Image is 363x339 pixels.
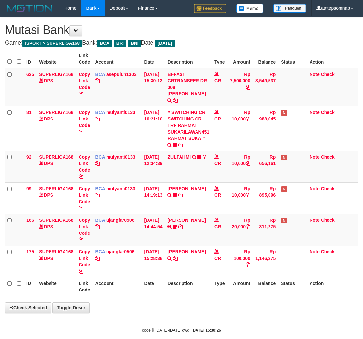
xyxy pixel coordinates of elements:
span: 166 [26,218,34,223]
th: Balance [253,277,278,296]
a: Check [321,110,335,115]
a: SUPERLIGA168 [39,154,73,160]
a: SUPERLIGA168 [39,249,73,254]
td: [DATE] 14:19:13 [141,182,165,214]
a: Copy Link Code [79,72,90,96]
span: Has Note [281,110,287,116]
span: 99 [26,186,32,191]
td: Rp 8,549,537 [253,68,278,106]
td: DPS [36,106,76,151]
th: Link Code [76,277,93,296]
td: [DATE] 15:28:38 [141,246,165,277]
a: [PERSON_NAME] [167,249,206,254]
span: CR [214,161,221,166]
a: Copy Link Code [79,154,90,179]
th: Action [307,49,358,68]
a: Toggle Descr [52,302,90,313]
th: Type [212,277,227,296]
th: Account [93,49,141,68]
span: 625 [26,72,34,77]
a: Note [310,186,320,191]
th: Description [165,277,212,296]
th: Link Code [76,49,93,68]
a: Check [321,72,335,77]
a: Note [310,154,320,160]
span: Has Note [281,155,287,160]
a: Copy Link Code [79,249,90,274]
span: BCA [95,218,105,223]
a: Copy Link Code [79,110,90,134]
td: Rp 895,096 [253,182,278,214]
a: Check [321,186,335,191]
td: Rp 988,045 [253,106,278,151]
a: ZULFAHMI [167,154,191,160]
a: asepulun1303 [106,72,137,77]
td: DPS [36,214,76,246]
th: Status [278,277,307,296]
img: Feedback.jpg [194,4,226,13]
span: BRI [114,40,126,47]
span: CR [214,256,221,261]
td: BI-FAST CRTRANSFER DR 008 [PERSON_NAME] [165,68,212,106]
a: SUPERLIGA168 [39,186,73,191]
img: panduan.png [273,4,306,13]
td: [DATE] 14:44:54 [141,214,165,246]
span: CR [214,116,221,121]
span: 81 [26,110,32,115]
span: BCA [95,110,105,115]
span: 92 [26,154,32,160]
td: DPS [36,182,76,214]
a: Note [310,249,320,254]
a: mulyanti0133 [106,154,135,160]
td: Rp 10,000 [227,106,253,151]
a: Check [321,154,335,160]
th: Account [93,277,141,296]
h1: Mutasi Bank [5,23,358,36]
a: Copy Link Code [79,186,90,211]
a: Check [321,218,335,223]
th: Action [307,277,358,296]
span: [DATE] [155,40,175,47]
td: [DATE] 10:21:10 [141,106,165,151]
span: Has Note [281,218,287,223]
td: Rp 656,161 [253,151,278,182]
a: ujangfar0506 [106,218,134,223]
td: [DATE] 12:34:39 [141,151,165,182]
td: Rp 20,000 [227,214,253,246]
span: CR [214,78,221,83]
img: Button%20Memo.svg [236,4,264,13]
a: Check [321,249,335,254]
a: Copy Link Code [79,218,90,242]
a: mulyanti0133 [106,186,135,191]
a: Note [310,218,320,223]
td: Rp 100,000 [227,246,253,277]
span: BCA [95,249,105,254]
img: MOTION_logo.png [5,3,54,13]
span: 175 [26,249,34,254]
a: mulyanti0133 [106,110,135,115]
td: [DATE] 15:30:13 [141,68,165,106]
th: Amount [227,277,253,296]
span: BCA [95,186,105,191]
th: Description [165,49,212,68]
th: Date [141,277,165,296]
a: Check Selected [5,302,51,313]
th: Type [212,49,227,68]
span: CR [214,192,221,198]
a: [PERSON_NAME] [167,218,206,223]
th: ID [24,49,36,68]
strong: [DATE] 15:30:26 [192,328,221,332]
td: DPS [36,246,76,277]
span: CR [214,224,221,229]
span: BNI [128,40,141,47]
a: SUPERLIGA168 [39,110,73,115]
small: code © [DATE]-[DATE] dwg | [142,328,221,332]
span: BCA [95,154,105,160]
td: Rp 10,000 [227,182,253,214]
th: Balance [253,49,278,68]
td: DPS [36,68,76,106]
a: Note [310,72,320,77]
th: ID [24,277,36,296]
td: Rp 311,275 [253,214,278,246]
td: DPS [36,151,76,182]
